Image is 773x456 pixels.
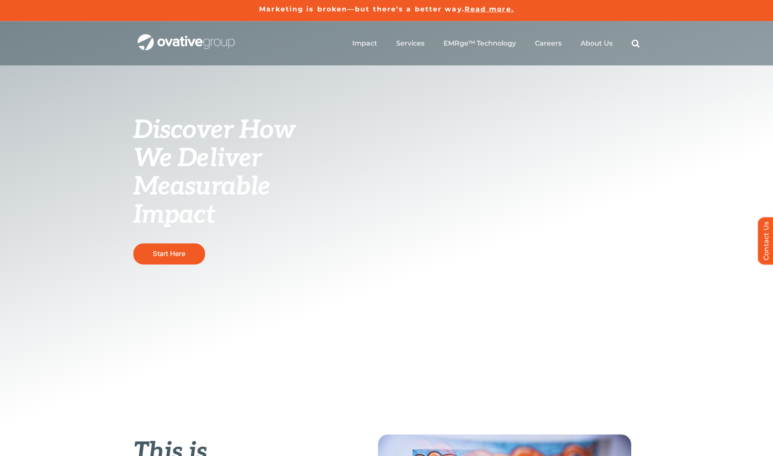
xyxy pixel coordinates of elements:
span: Start Here [153,249,185,258]
a: Careers [535,39,562,48]
span: We Deliver Measurable Impact [133,143,270,230]
a: Services [396,39,424,48]
a: About Us [581,39,613,48]
a: Search [632,39,640,48]
a: OG_Full_horizontal_WHT [138,33,235,41]
a: EMRge™ Technology [443,39,516,48]
a: Read more. [465,5,514,13]
nav: Menu [352,30,640,57]
a: Marketing is broken—but there’s a better way. [259,5,465,13]
a: Start Here [133,243,205,264]
a: Impact [352,39,377,48]
span: Discover How [133,115,295,146]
